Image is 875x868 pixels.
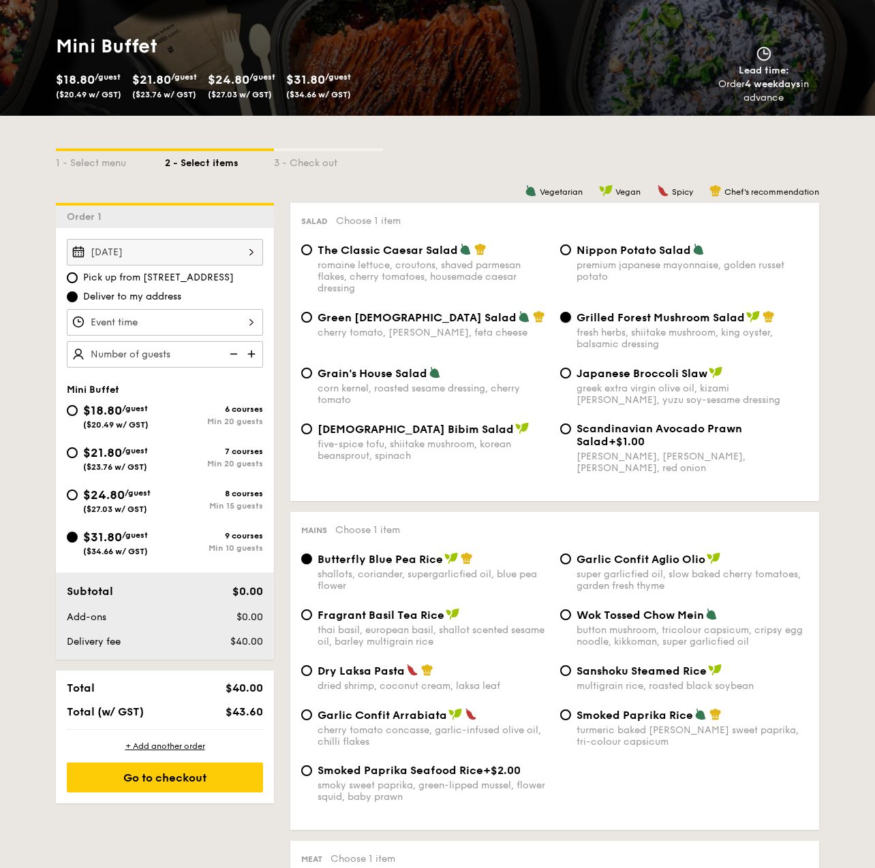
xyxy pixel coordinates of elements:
[515,422,529,434] img: icon-vegan.f8ff3823.svg
[232,585,263,598] span: $0.00
[249,72,275,82] span: /guest
[465,708,477,720] img: icon-spicy.37a8142b.svg
[122,530,148,540] span: /guest
[301,312,312,323] input: Green [DEMOGRAPHIC_DATA] Saladcherry tomato, [PERSON_NAME], feta cheese
[724,187,819,197] span: Chef's recommendation
[67,405,78,416] input: $18.80/guest($20.49 w/ GST)6 coursesMin 20 guests
[577,568,808,592] div: super garlicfied oil, slow baked cherry tomatoes, garden fresh thyme
[705,608,718,620] img: icon-vegetarian.fe4039eb.svg
[318,664,405,677] span: Dry Laksa Pasta
[318,383,549,406] div: corn kernel, roasted sesame dressing, cherry tomato
[67,741,263,752] div: + Add another order
[318,553,443,566] span: Butterfly Blue Pea Rice
[122,404,148,413] span: /guest
[318,779,549,803] div: smoky sweet paprika, green-lipped mussel, flower squid, baby prawn
[236,611,263,623] span: $0.00
[459,243,472,255] img: icon-vegetarian.fe4039eb.svg
[132,90,196,99] span: ($23.76 w/ GST)
[444,552,458,564] img: icon-vegan.f8ff3823.svg
[406,664,418,676] img: icon-spicy.37a8142b.svg
[318,327,549,338] div: cherry tomato, [PERSON_NAME], feta cheese
[518,310,530,323] img: icon-vegetarian.fe4039eb.svg
[525,184,537,197] img: icon-vegetarian.fe4039eb.svg
[83,445,122,460] span: $21.80
[165,501,263,511] div: Min 15 guests
[318,709,447,722] span: Garlic Confit Arrabiata
[226,681,263,694] span: $40.00
[301,665,312,676] input: Dry Laksa Pastadried shrimp, coconut cream, laksa leaf
[609,435,645,448] span: +$1.00
[67,762,263,792] div: Go to checkout
[83,462,147,472] span: ($23.76 w/ GST)
[301,526,327,535] span: Mains
[577,259,808,283] div: premium japanese mayonnaise, golden russet potato
[301,854,322,864] span: Meat
[67,532,78,543] input: $31.80/guest($34.66 w/ GST)9 coursesMin 10 guests
[125,488,151,498] span: /guest
[165,543,263,553] div: Min 10 guests
[318,423,514,436] span: [DEMOGRAPHIC_DATA] Bibim Salad
[672,187,693,197] span: Spicy
[67,272,78,283] input: Pick up from [STREET_ADDRESS]
[286,72,325,87] span: $31.80
[67,585,113,598] span: Subtotal
[56,151,165,170] div: 1 - Select menu
[446,608,459,620] img: icon-vegan.f8ff3823.svg
[474,243,487,255] img: icon-chef-hat.a58ddaea.svg
[67,705,144,718] span: Total (w/ GST)
[67,211,107,223] span: Order 1
[67,681,95,694] span: Total
[318,438,549,462] div: five-spice tofu, shiitake mushroom, korean beansprout, spinach
[56,90,121,99] span: ($20.49 w/ GST)
[599,184,613,197] img: icon-vegan.f8ff3823.svg
[577,244,691,257] span: Nippon Potato Salad
[83,403,122,418] span: $18.80
[165,447,263,456] div: 7 courses
[165,404,263,414] div: 6 courses
[301,423,312,434] input: [DEMOGRAPHIC_DATA] Bibim Saladfive-spice tofu, shiitake mushroom, korean beansprout, spinach
[67,489,78,500] input: $24.80/guest($27.03 w/ GST)8 coursesMin 15 guests
[67,239,263,266] input: Event date
[577,311,745,324] span: Grilled Forest Mushroom Salad
[709,708,722,720] img: icon-chef-hat.a58ddaea.svg
[318,680,549,692] div: dried shrimp, coconut cream, laksa leaf
[560,312,571,323] input: Grilled Forest Mushroom Saladfresh herbs, shiitake mushroom, king oyster, balsamic dressing
[318,367,427,380] span: Grain's House Salad
[560,553,571,564] input: Garlic Confit Aglio Oliosuper garlicfied oil, slow baked cherry tomatoes, garden fresh thyme
[331,853,395,865] span: Choose 1 item
[577,709,693,722] span: Smoked Paprika Rice
[208,90,272,99] span: ($27.03 w/ GST)
[67,636,121,647] span: Delivery fee
[318,259,549,294] div: romaine lettuce, croutons, shaved parmesan flakes, cherry tomatoes, housemade caesar dressing
[83,530,122,545] span: $31.80
[165,531,263,541] div: 9 courses
[83,487,125,502] span: $24.80
[222,341,243,367] img: icon-reduce.1d2dbef1.svg
[483,764,521,777] span: +$2.00
[560,423,571,434] input: Scandinavian Avocado Prawn Salad+$1.00[PERSON_NAME], [PERSON_NAME], [PERSON_NAME], red onion
[301,244,312,255] input: The Classic Caesar Saladromaine lettuce, croutons, shaved parmesan flakes, cherry tomatoes, house...
[694,708,707,720] img: icon-vegetarian.fe4039eb.svg
[122,446,148,455] span: /guest
[226,705,263,718] span: $43.60
[83,420,149,430] span: ($20.49 w/ GST)
[301,609,312,620] input: Fragrant Basil Tea Ricethai basil, european basil, shallot scented sesame oil, barley multigrain ...
[703,78,825,105] div: Order in advance
[83,547,148,556] span: ($34.66 w/ GST)
[318,624,549,647] div: thai basil, european basil, shallot scented sesame oil, barley multigrain rice
[301,765,312,776] input: Smoked Paprika Seafood Rice+$2.00smoky sweet paprika, green-lipped mussel, flower squid, baby prawn
[707,552,720,564] img: icon-vegan.f8ff3823.svg
[577,609,704,622] span: Wok Tossed Chow Mein
[709,184,722,197] img: icon-chef-hat.a58ddaea.svg
[560,244,571,255] input: Nippon Potato Saladpremium japanese mayonnaise, golden russet potato
[448,708,462,720] img: icon-vegan.f8ff3823.svg
[763,310,775,323] img: icon-chef-hat.a58ddaea.svg
[577,451,808,474] div: [PERSON_NAME], [PERSON_NAME], [PERSON_NAME], red onion
[67,384,119,396] span: Mini Buffet
[318,764,483,777] span: Smoked Paprika Seafood Rice
[615,187,641,197] span: Vegan
[577,327,808,350] div: fresh herbs, shiitake mushroom, king oyster, balsamic dressing
[421,664,433,676] img: icon-chef-hat.a58ddaea.svg
[301,553,312,564] input: Butterfly Blue Pea Riceshallots, coriander, supergarlicfied oil, blue pea flower
[67,341,263,368] input: Number of guests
